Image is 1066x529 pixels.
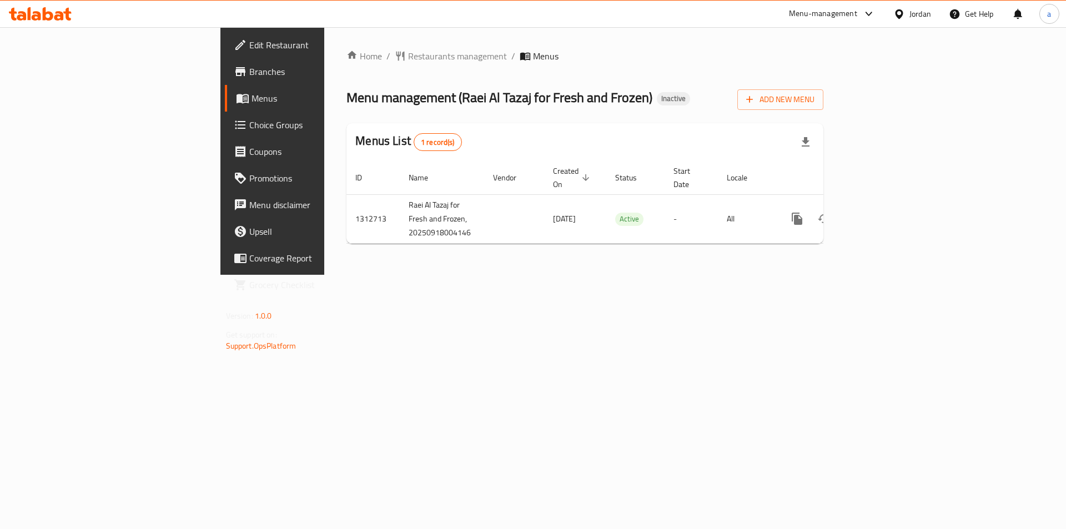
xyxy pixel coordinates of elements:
span: Menus [252,92,390,105]
a: Choice Groups [225,112,399,138]
span: Name [409,171,443,184]
li: / [511,49,515,63]
span: Created On [553,164,593,191]
span: Menu management ( Raei Al Tazaj for Fresh and Frozen ) [346,85,652,110]
a: Promotions [225,165,399,192]
span: 1.0.0 [255,309,272,323]
div: Total records count [414,133,462,151]
a: Menus [225,85,399,112]
td: - [665,194,718,243]
div: Inactive [657,92,690,105]
div: Active [615,213,643,226]
a: Coverage Report [225,245,399,271]
span: Inactive [657,94,690,103]
table: enhanced table [346,161,899,244]
span: Coupons [249,145,390,158]
a: Upsell [225,218,399,245]
span: Menu disclaimer [249,198,390,211]
span: Upsell [249,225,390,238]
div: Export file [792,129,819,155]
div: Menu-management [789,7,857,21]
span: Add New Menu [746,93,814,107]
nav: breadcrumb [346,49,823,63]
span: Start Date [673,164,705,191]
span: Grocery Checklist [249,278,390,291]
td: All [718,194,775,243]
span: Edit Restaurant [249,38,390,52]
span: a [1047,8,1051,20]
span: [DATE] [553,211,576,226]
span: 1 record(s) [414,137,461,148]
a: Branches [225,58,399,85]
div: Jordan [909,8,931,20]
span: ID [355,171,376,184]
span: Version: [226,309,253,323]
td: Raei Al Tazaj for Fresh and Frozen, 20250918004146 [400,194,484,243]
span: Choice Groups [249,118,390,132]
span: Promotions [249,172,390,185]
a: Edit Restaurant [225,32,399,58]
button: Change Status [811,205,837,232]
a: Menu disclaimer [225,192,399,218]
span: Vendor [493,171,531,184]
span: Get support on: [226,328,277,342]
a: Restaurants management [395,49,507,63]
a: Grocery Checklist [225,271,399,298]
span: Locale [727,171,762,184]
span: Active [615,213,643,225]
span: Coverage Report [249,251,390,265]
a: Coupons [225,138,399,165]
span: Menus [533,49,559,63]
span: Branches [249,65,390,78]
button: more [784,205,811,232]
span: Status [615,171,651,184]
th: Actions [775,161,899,195]
span: Restaurants management [408,49,507,63]
h2: Menus List [355,133,461,151]
button: Add New Menu [737,89,823,110]
a: Support.OpsPlatform [226,339,296,353]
